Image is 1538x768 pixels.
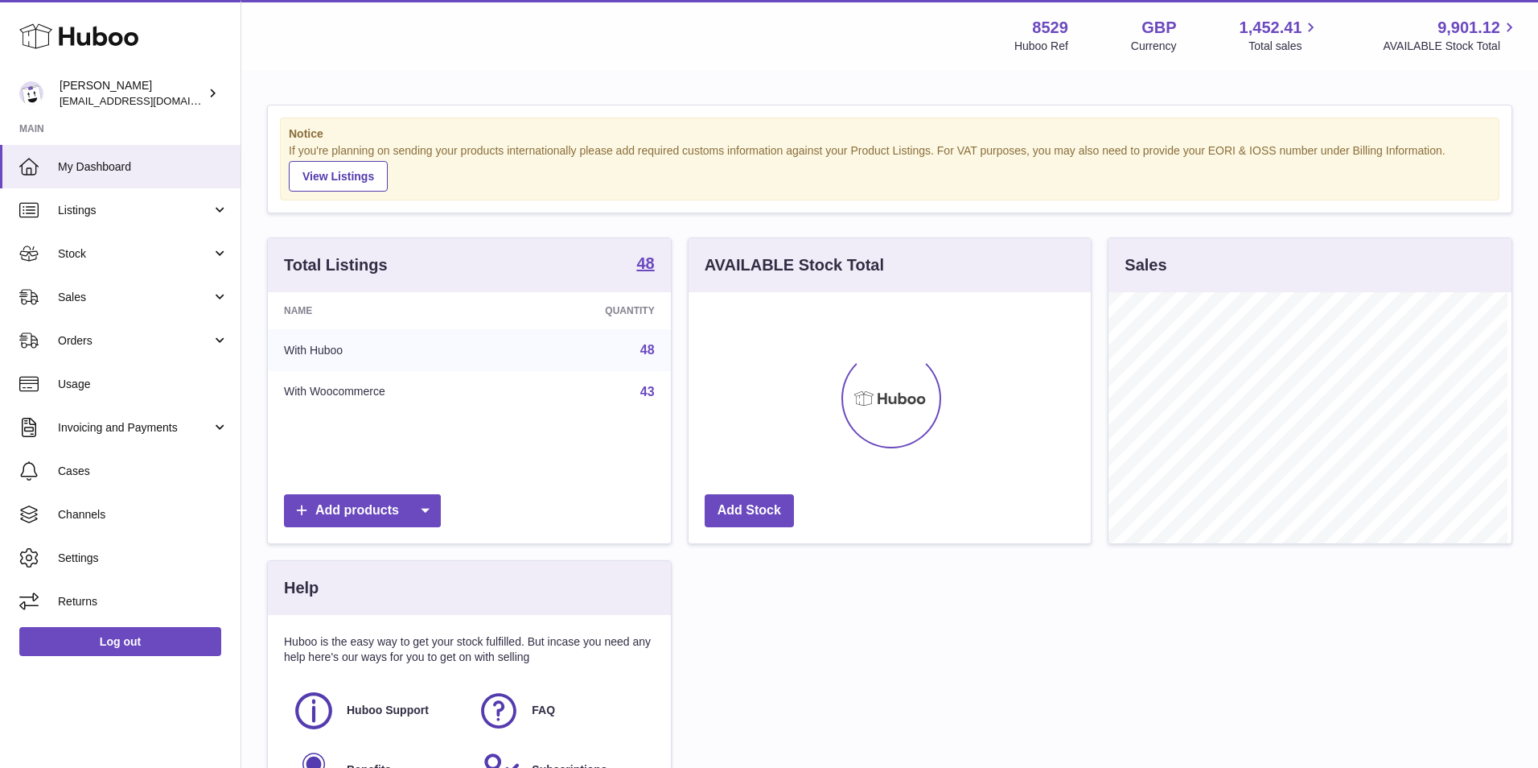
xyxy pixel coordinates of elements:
span: Settings [58,551,228,566]
a: 9,901.12 AVAILABLE Stock Total [1383,17,1519,54]
div: If you're planning on sending your products internationally please add required customs informati... [289,143,1491,192]
span: Invoicing and Payments [58,420,212,436]
a: View Listings [289,161,388,192]
span: [EMAIL_ADDRESS][DOMAIN_NAME] [60,94,236,107]
span: My Dashboard [58,159,228,175]
td: With Huboo [268,329,518,371]
span: AVAILABLE Stock Total [1383,39,1519,54]
div: Currency [1131,39,1177,54]
a: 48 [636,255,654,275]
p: Huboo is the easy way to get your stock fulfilled. But incase you need any help here's our ways f... [284,634,655,665]
a: 48 [640,343,655,357]
a: 43 [640,385,655,398]
h3: AVAILABLE Stock Total [705,254,884,276]
span: 1,452.41 [1240,17,1302,39]
span: FAQ [532,703,555,718]
span: Listings [58,203,212,218]
a: 1,452.41 Total sales [1240,17,1321,54]
span: Channels [58,507,228,522]
span: Sales [58,290,212,305]
a: FAQ [477,689,646,733]
span: Huboo Support [347,703,429,718]
a: Log out [19,627,221,656]
div: Huboo Ref [1014,39,1068,54]
a: Add Stock [705,494,794,527]
h3: Sales [1125,254,1166,276]
h3: Total Listings [284,254,388,276]
span: Returns [58,594,228,609]
span: 9,901.12 [1437,17,1500,39]
span: Stock [58,246,212,262]
span: Orders [58,333,212,349]
span: Usage [58,377,228,392]
strong: 48 [636,255,654,271]
strong: GBP [1141,17,1176,39]
img: internalAdmin-8529@internal.huboo.com [19,81,43,105]
strong: Notice [289,126,1491,142]
th: Quantity [518,292,671,329]
span: Cases [58,464,228,479]
h3: Help [284,577,319,599]
span: Total sales [1248,39,1320,54]
th: Name [268,292,518,329]
td: With Woocommerce [268,371,518,413]
strong: 8529 [1032,17,1068,39]
a: Huboo Support [292,689,461,733]
div: [PERSON_NAME] [60,78,204,109]
a: Add products [284,494,441,527]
